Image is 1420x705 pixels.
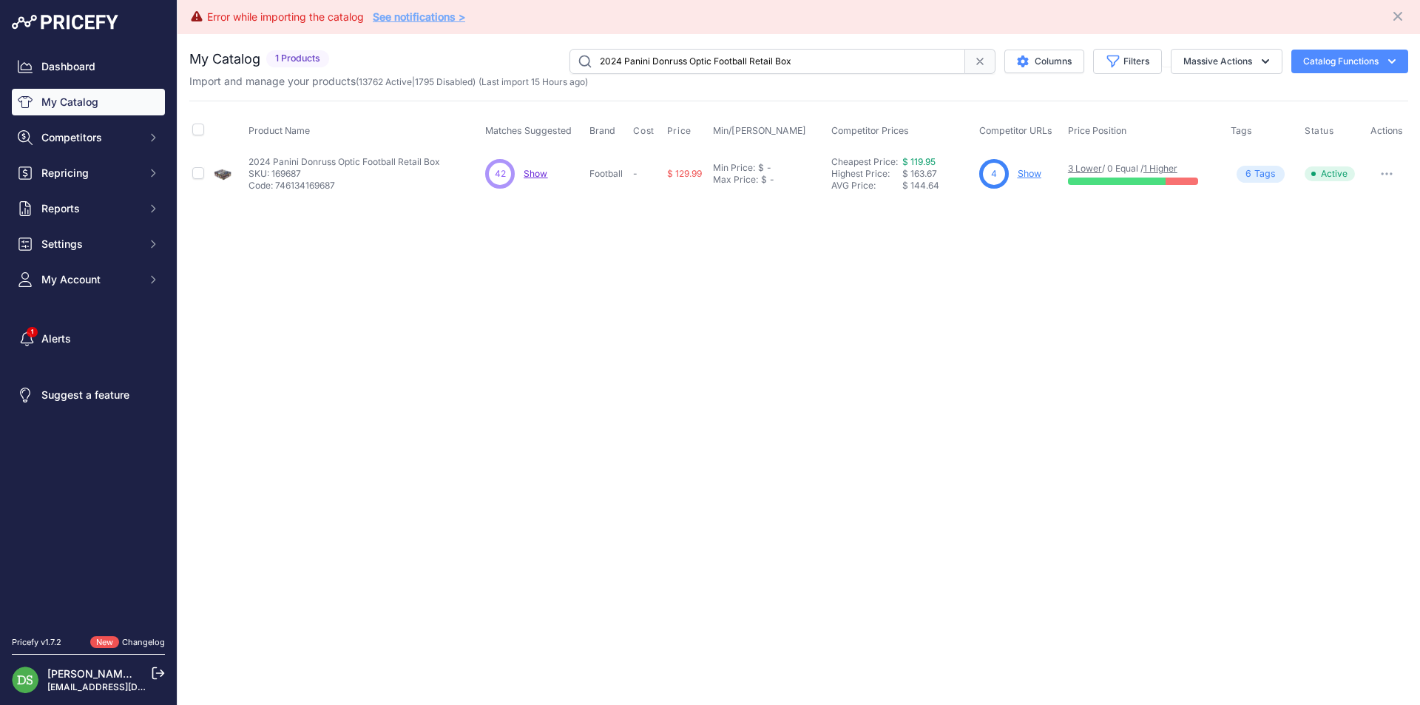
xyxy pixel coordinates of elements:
a: 1 Higher [1143,163,1177,174]
span: Competitor Prices [831,125,909,136]
button: Competitors [12,124,165,151]
button: Close [1390,6,1408,24]
button: Price [667,125,694,137]
span: 6 [1245,167,1251,181]
span: Active [1305,166,1355,181]
span: 4 [991,167,997,181]
a: Changelog [122,637,165,647]
span: (Last import 15 Hours ago) [479,76,588,87]
span: Price Position [1068,125,1126,136]
button: Columns [1004,50,1084,73]
a: [EMAIL_ADDRESS][DOMAIN_NAME] [47,681,202,692]
span: Tags [1231,125,1252,136]
a: Dashboard [12,53,165,80]
p: Code: 746134169687 [248,180,440,192]
input: Search [569,49,965,74]
div: $ 144.64 [902,180,973,192]
span: My Account [41,272,138,287]
a: 3 Lower [1068,163,1102,174]
button: Catalog Functions [1291,50,1408,73]
button: Filters [1093,49,1162,74]
a: Suggest a feature [12,382,165,408]
span: Competitor URLs [979,125,1052,136]
div: AVG Price: [831,180,902,192]
p: SKU: 169687 [248,168,440,180]
div: Max Price: [713,174,758,186]
a: My Catalog [12,89,165,115]
h2: My Catalog [189,49,260,70]
a: See notifications > [373,10,465,23]
span: 1 Products [266,50,329,67]
a: $ 119.95 [902,156,936,167]
button: Repricing [12,160,165,186]
span: Actions [1370,125,1403,136]
a: Show [524,168,547,179]
a: Show [1018,168,1041,179]
button: Reports [12,195,165,222]
a: Cheapest Price: [831,156,898,167]
button: My Account [12,266,165,293]
div: $ [758,162,764,174]
div: Pricefy v1.7.2 [12,636,61,649]
div: - [767,174,774,186]
p: Import and manage your products [189,74,588,89]
div: $ [761,174,767,186]
button: Massive Actions [1171,49,1282,74]
div: Highest Price: [831,168,902,180]
span: Product Name [248,125,310,136]
span: Settings [41,237,138,252]
span: - [633,168,638,179]
span: Cost [633,125,654,137]
span: s [1271,167,1276,181]
span: Tag [1237,166,1285,183]
button: Cost [633,125,657,137]
a: 1795 Disabled [415,76,473,87]
nav: Sidebar [12,53,165,618]
span: Brand [589,125,615,136]
span: Price [667,125,692,137]
div: Error while importing the catalog [207,10,364,24]
button: Status [1305,125,1337,137]
img: Pricefy Logo [12,15,118,30]
span: Competitors [41,130,138,145]
span: 42 [495,167,506,181]
a: Alerts [12,325,165,352]
span: New [90,636,119,649]
a: [PERSON_NAME] Mr. [47,667,151,680]
span: $ 129.99 [667,168,702,179]
span: Reports [41,201,138,216]
span: Matches Suggested [485,125,572,136]
p: 2024 Panini Donruss Optic Football Retail Box [248,156,440,168]
span: Min/[PERSON_NAME] [713,125,806,136]
a: 13762 Active [359,76,412,87]
button: Settings [12,231,165,257]
span: Repricing [41,166,138,181]
div: Min Price: [713,162,755,174]
p: Football [589,168,628,180]
span: ( | ) [356,76,476,87]
div: - [764,162,771,174]
p: / 0 Equal / [1068,163,1216,175]
span: $ 163.67 [902,168,937,179]
span: Status [1305,125,1334,137]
